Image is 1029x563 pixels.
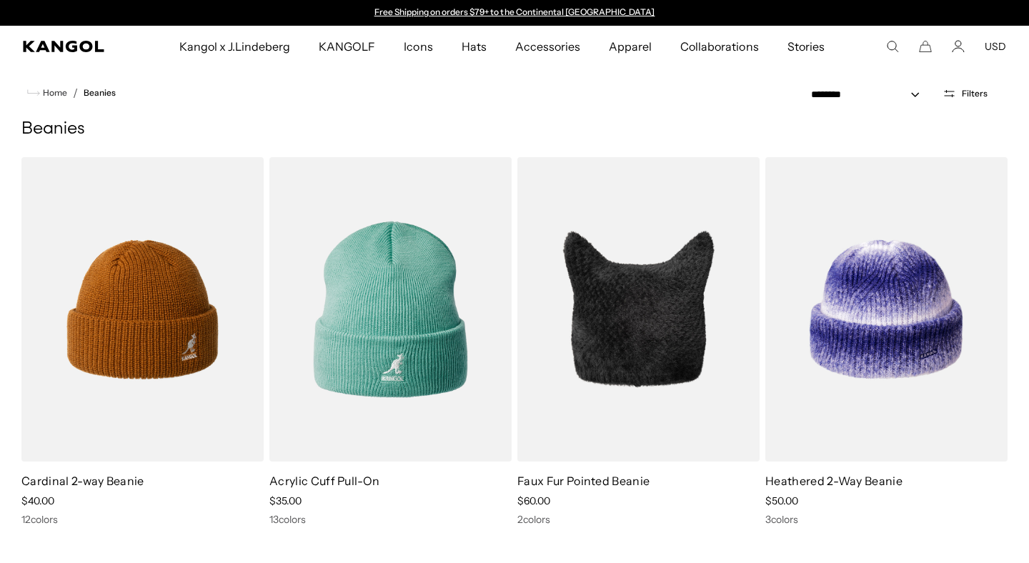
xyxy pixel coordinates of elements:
[404,26,432,67] span: Icons
[985,40,1006,53] button: USD
[952,40,965,53] a: Account
[609,26,652,67] span: Apparel
[21,494,54,507] span: $40.00
[23,41,117,52] a: Kangol
[165,26,305,67] a: Kangol x J.Lindeberg
[374,6,655,17] a: Free Shipping on orders $79+ to the Continental [GEOGRAPHIC_DATA]
[934,87,996,100] button: Open filters
[269,474,379,488] a: Acrylic Cuff Pull-On
[517,494,550,507] span: $60.00
[367,7,662,19] div: 1 of 2
[21,119,1008,140] h1: Beanies
[517,474,650,488] a: Faux Fur Pointed Beanie
[269,513,512,526] div: 13 colors
[27,86,67,99] a: Home
[40,88,67,98] span: Home
[517,157,760,462] img: Faux Fur Pointed Beanie
[21,474,144,488] a: Cardinal 2-way Beanie
[595,26,666,67] a: Apparel
[447,26,501,67] a: Hats
[765,157,1008,462] img: Heathered 2-Way Beanie
[886,40,899,53] summary: Search here
[67,84,78,101] li: /
[84,88,116,98] a: Beanies
[666,26,772,67] a: Collaborations
[919,40,932,53] button: Cart
[319,26,375,67] span: KANGOLF
[367,7,662,19] slideshow-component: Announcement bar
[680,26,758,67] span: Collaborations
[501,26,595,67] a: Accessories
[179,26,291,67] span: Kangol x J.Lindeberg
[787,26,825,67] span: Stories
[269,494,302,507] span: $35.00
[304,26,389,67] a: KANGOLF
[462,26,487,67] span: Hats
[515,26,580,67] span: Accessories
[765,494,798,507] span: $50.00
[21,157,264,462] img: Cardinal 2-way Beanie
[517,513,760,526] div: 2 colors
[389,26,447,67] a: Icons
[765,513,1008,526] div: 3 colors
[962,89,988,99] span: Filters
[773,26,839,67] a: Stories
[765,474,903,488] a: Heathered 2-Way Beanie
[805,87,934,102] select: Sort by: Featured
[21,513,264,526] div: 12 colors
[269,157,512,462] img: Acrylic Cuff Pull-On
[367,7,662,19] div: Announcement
